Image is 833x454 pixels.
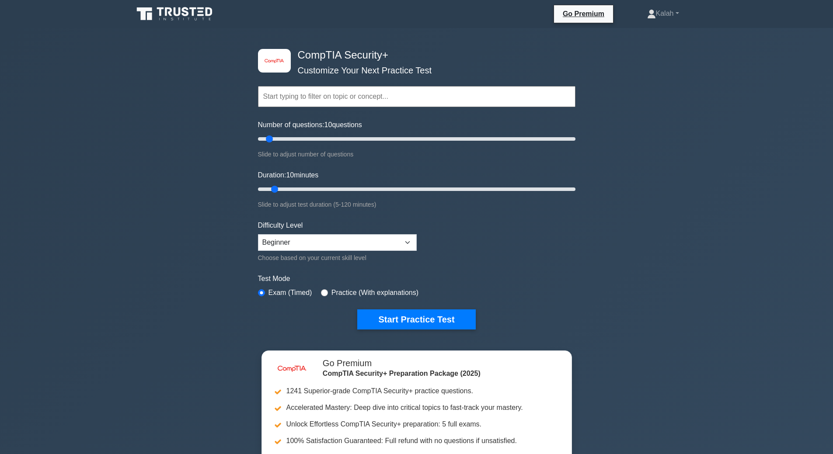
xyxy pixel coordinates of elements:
[258,120,362,130] label: Number of questions: questions
[258,274,575,284] label: Test Mode
[294,49,533,62] h4: CompTIA Security+
[286,171,294,179] span: 10
[258,220,303,231] label: Difficulty Level
[258,170,319,180] label: Duration: minutes
[258,86,575,107] input: Start typing to filter on topic or concept...
[268,288,312,298] label: Exam (Timed)
[258,149,575,159] div: Slide to adjust number of questions
[558,8,610,19] a: Go Premium
[626,5,700,22] a: Kalah
[258,199,575,210] div: Slide to adjust test duration (5-120 minutes)
[258,253,417,263] div: Choose based on your current skill level
[357,309,475,329] button: Start Practice Test
[331,288,418,298] label: Practice (With explanations)
[324,121,332,128] span: 10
